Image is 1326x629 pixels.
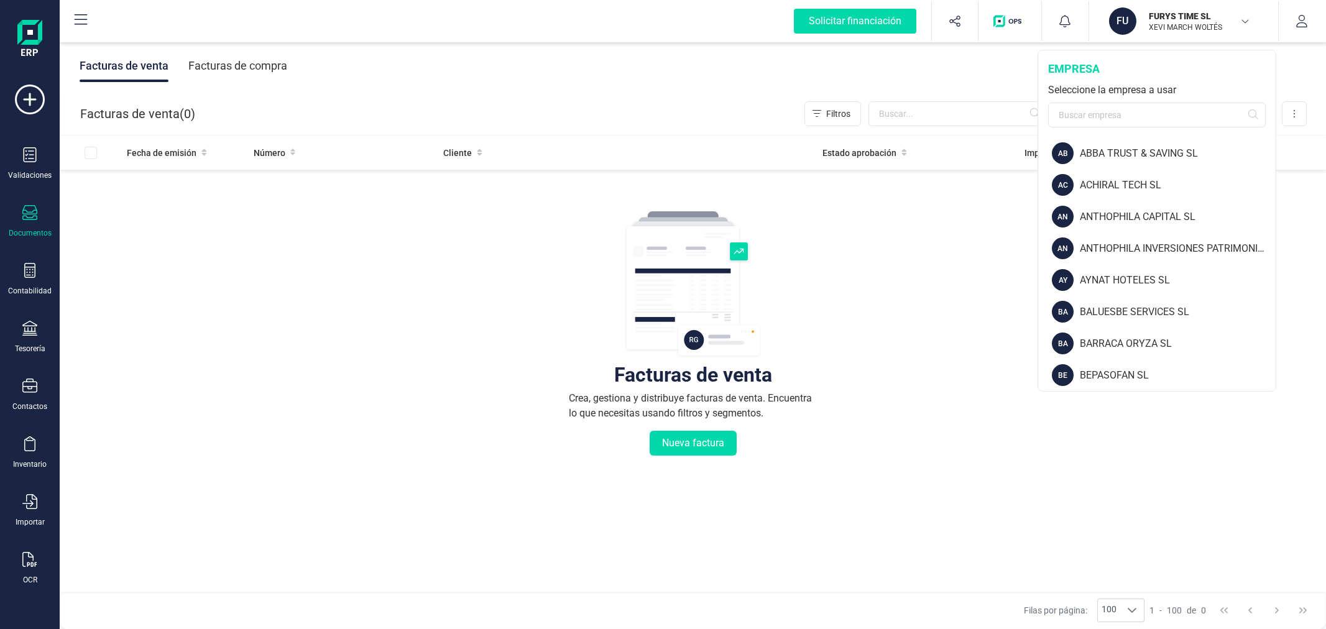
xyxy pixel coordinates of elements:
[794,9,916,34] div: Solicitar financiación
[9,228,52,238] div: Documentos
[614,369,772,381] div: Facturas de venta
[16,517,45,527] div: Importar
[1104,1,1263,41] button: FUFURYS TIME SLXEVI MARCH WOLTÉS
[1052,269,1074,291] div: AY
[1080,241,1276,256] div: ANTHOPHILA INVERSIONES PATRIMONIALES SL
[1052,301,1074,323] div: BA
[1052,237,1074,259] div: AN
[254,147,285,159] span: Número
[1149,10,1248,22] p: FURYS TIME SL
[826,108,850,120] span: Filtros
[127,147,196,159] span: Fecha de emisión
[1098,599,1120,622] span: 100
[80,50,168,82] div: Facturas de venta
[822,147,896,159] span: Estado aprobación
[779,1,931,41] button: Solicitar financiación
[1149,604,1206,617] div: -
[12,402,47,411] div: Contactos
[986,1,1034,41] button: Logo de OPS
[443,147,472,159] span: Cliente
[17,20,42,60] img: Logo Finanedi
[1238,599,1262,622] button: Previous Page
[1265,599,1289,622] button: Next Page
[1052,142,1074,164] div: AB
[1149,22,1248,32] p: XEVI MARCH WOLTÉS
[23,575,37,585] div: OCR
[1080,146,1276,161] div: ABBA TRUST & SAVING SL
[1052,333,1074,354] div: BA
[1080,336,1276,351] div: BARRACA ORYZA SL
[1048,83,1266,98] div: Seleccione la empresa a usar
[184,105,191,122] span: 0
[1048,103,1266,127] input: Buscar empresa
[650,431,737,456] button: Nueva factura
[569,391,817,421] div: Crea, gestiona y distribuye facturas de venta. Encuentra lo que necesitas usando filtros y segmen...
[993,15,1026,27] img: Logo de OPS
[1080,178,1276,193] div: ACHIRAL TECH SL
[1187,604,1196,617] span: de
[1149,604,1154,617] span: 1
[1212,599,1236,622] button: First Page
[8,286,52,296] div: Contabilidad
[13,459,47,469] div: Inventario
[1052,206,1074,227] div: AN
[1291,599,1315,622] button: Last Page
[1080,305,1276,319] div: BALUESBE SERVICES SL
[1048,60,1266,78] div: empresa
[1080,273,1276,288] div: AYNAT HOTELES SL
[1052,364,1074,386] div: BE
[15,344,45,354] div: Tesorería
[1052,174,1074,196] div: AC
[868,101,1047,126] input: Buscar...
[1024,599,1144,622] div: Filas por página:
[1080,209,1276,224] div: ANTHOPHILA CAPITAL SL
[1201,604,1206,617] span: 0
[8,170,52,180] div: Validaciones
[804,101,861,126] button: Filtros
[1080,368,1276,383] div: BEPASOFAN SL
[188,50,287,82] div: Facturas de compra
[1109,7,1136,35] div: FU
[80,101,195,126] div: Facturas de venta ( )
[1167,604,1182,617] span: 100
[625,209,762,359] img: img-empty-table.svg
[1024,147,1056,159] span: Importe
